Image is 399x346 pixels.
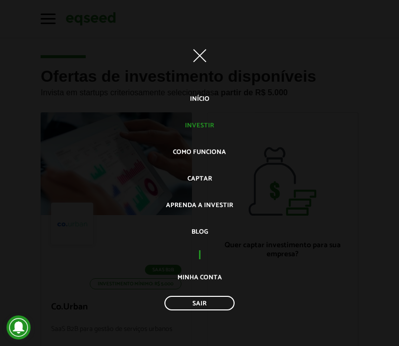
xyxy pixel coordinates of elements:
a: Início [190,91,210,107]
a: Aprenda a investir [166,197,233,214]
a: Captar [187,170,212,187]
a: Blog [191,224,208,240]
a: Como funciona [173,144,226,160]
a: Investir [185,117,214,134]
a: Sair [164,296,235,310]
a: Minha conta [177,269,222,286]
